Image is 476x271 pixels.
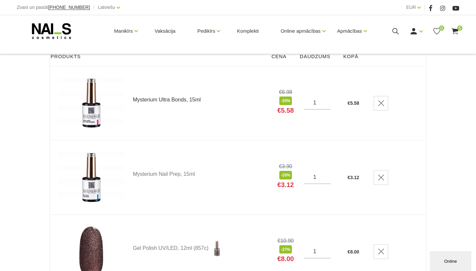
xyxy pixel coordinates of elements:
th: Produkts [50,47,268,66]
span: 8.00 [350,249,359,254]
s: €3.90 [279,164,292,169]
a: Online apmācības [281,18,321,44]
a: Apmācības [337,18,362,44]
a: [PHONE_NUMBER] [48,5,90,10]
span: | [424,3,425,12]
span: -27% [279,245,292,253]
s: €10.90 [278,238,294,244]
span: | [93,3,95,12]
img: Mysterium Nail Prep, 15ml [58,150,124,205]
span: € [348,249,350,254]
img: <p>Ilgnoturīga, intensīvi pigmentēta gellaka. Viegli klājas, lieliski žūst, nesaraujas, neatkāpja... [209,240,225,257]
span: €8.00 [277,255,294,263]
th: Cena [267,47,296,66]
a: Komplekti [232,15,264,47]
th: Kopā [339,47,366,66]
a: Manikīrs [114,18,133,44]
a: Vaksācija [149,15,181,47]
a: Latviešu [98,3,115,11]
span: € [348,100,350,106]
iframe: chat widget [430,250,473,271]
a: Delete [374,170,388,185]
s: €6.98 [279,89,292,95]
a: Mysterium Ultra Bonds, 15ml [133,97,267,102]
a: Gel Polish UV/LED, 12ml (857c) [133,240,267,257]
span: 5 [457,25,462,31]
a: Pedikīrs [197,18,215,44]
span: € [348,175,350,180]
a: Delete [374,96,388,111]
a: Mysterium Nail Prep, 15ml [133,172,267,177]
span: 3.12 [350,175,359,180]
div: Zvani un pasūti [17,3,90,12]
a: Delete [374,244,388,259]
th: Daudzums [296,47,339,66]
span: €5.58 [277,106,294,114]
a: EUR [406,3,416,11]
span: 0 [439,25,444,31]
img: Mysterium Ultra Bonds, 15ml [58,76,124,130]
a: 0 [433,27,441,35]
span: 5.58 [350,100,359,106]
span: -20% [279,171,292,179]
a: 5 [451,27,459,35]
span: €3.12 [277,181,294,189]
span: -20% [279,97,292,105]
